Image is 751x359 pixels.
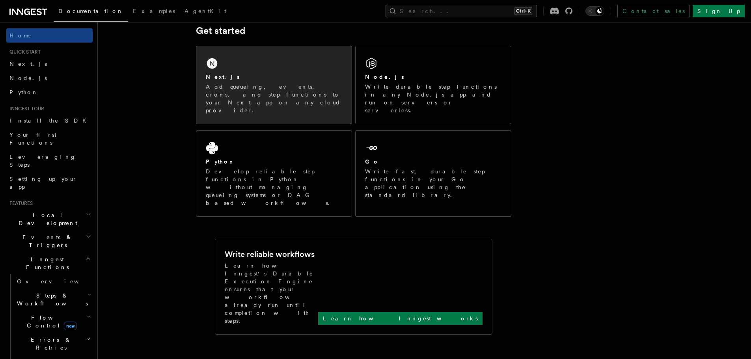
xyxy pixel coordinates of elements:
a: Examples [128,2,180,21]
button: Local Development [6,208,93,230]
button: Flow Controlnew [14,311,93,333]
button: Steps & Workflows [14,288,93,311]
p: Learn how Inngest's Durable Execution Engine ensures that your workflow already run until complet... [225,262,318,325]
a: Node.js [6,71,93,85]
span: Inngest Functions [6,255,85,271]
a: AgentKit [180,2,231,21]
a: Setting up your app [6,172,93,194]
span: Overview [17,278,98,285]
h2: Python [206,158,235,166]
a: Learn how Inngest works [318,312,483,325]
a: Python [6,85,93,99]
a: GoWrite fast, durable step functions in your Go application using the standard library. [355,130,511,217]
a: Overview [14,274,93,288]
span: Steps & Workflows [14,292,88,307]
span: Home [9,32,32,39]
a: Your first Functions [6,128,93,150]
button: Events & Triggers [6,230,93,252]
button: Errors & Retries [14,333,93,355]
button: Search...Ctrl+K [386,5,537,17]
p: Add queueing, events, crons, and step functions to your Next app on any cloud provider. [206,83,342,114]
a: Next.jsAdd queueing, events, crons, and step functions to your Next app on any cloud provider. [196,46,352,124]
a: Sign Up [693,5,745,17]
h2: Go [365,158,379,166]
span: Documentation [58,8,123,14]
h2: Write reliable workflows [225,249,315,260]
a: Get started [196,25,245,36]
span: Setting up your app [9,176,77,190]
kbd: Ctrl+K [514,7,532,15]
a: Node.jsWrite durable step functions in any Node.js app and run on servers or serverless. [355,46,511,124]
span: Local Development [6,211,86,227]
p: Learn how Inngest works [323,314,478,322]
p: Write fast, durable step functions in your Go application using the standard library. [365,167,501,199]
span: Quick start [6,49,41,55]
span: Inngest tour [6,106,44,112]
span: Your first Functions [9,132,56,146]
span: Node.js [9,75,47,81]
span: Leveraging Steps [9,154,76,168]
span: AgentKit [184,8,226,14]
h2: Node.js [365,73,404,81]
a: Contact sales [617,5,690,17]
button: Inngest Functions [6,252,93,274]
p: Develop reliable step functions in Python without managing queueing systems or DAG based workflows. [206,167,342,207]
a: Install the SDK [6,113,93,128]
span: Features [6,200,33,206]
a: Home [6,28,93,43]
a: Next.js [6,57,93,71]
p: Write durable step functions in any Node.js app and run on servers or serverless. [365,83,501,114]
span: new [64,322,77,330]
span: Install the SDK [9,117,91,124]
span: Events & Triggers [6,233,86,249]
a: Documentation [54,2,128,22]
span: Errors & Retries [14,336,86,352]
button: Toggle dark mode [585,6,604,16]
a: PythonDevelop reliable step functions in Python without managing queueing systems or DAG based wo... [196,130,352,217]
span: Flow Control [14,314,87,329]
span: Examples [133,8,175,14]
span: Python [9,89,38,95]
a: Leveraging Steps [6,150,93,172]
span: Next.js [9,61,47,67]
h2: Next.js [206,73,240,81]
